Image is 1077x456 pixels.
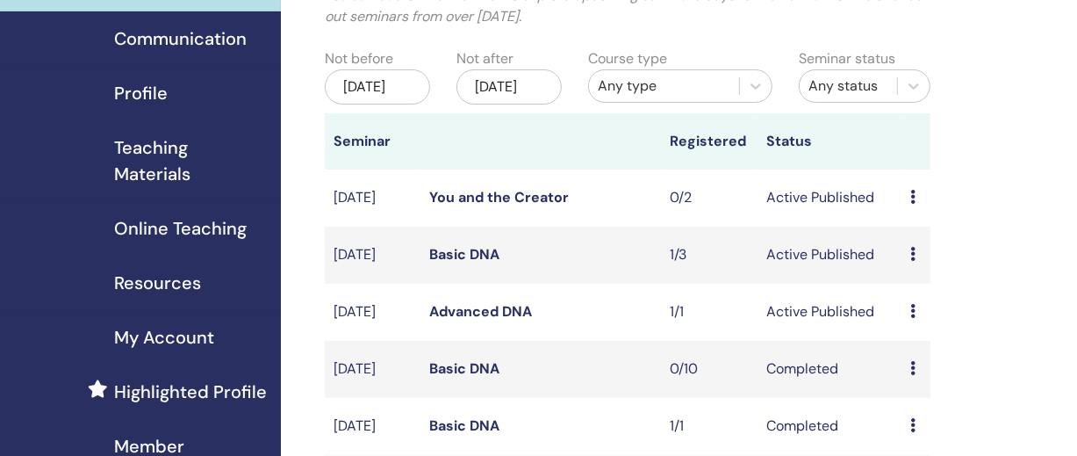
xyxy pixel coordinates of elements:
td: [DATE] [325,284,421,341]
td: [DATE] [325,227,421,284]
th: Status [757,113,901,170]
a: Basic DNA [430,359,500,378]
td: Completed [757,341,901,398]
div: Any type [598,76,730,97]
td: 1/3 [661,227,757,284]
td: 1/1 [661,398,757,455]
a: You and the Creator [430,188,570,206]
td: Active Published [757,284,901,341]
a: Advanced DNA [430,302,533,321]
label: Not after [456,48,513,69]
td: 1/1 [661,284,757,341]
div: Any status [808,76,888,97]
span: Resources [114,270,201,296]
a: Basic DNA [430,245,500,264]
td: Active Published [757,170,901,227]
td: 0/2 [661,170,757,227]
td: [DATE] [325,170,421,227]
label: Seminar status [799,48,895,69]
th: Registered [661,113,757,170]
span: Teaching Materials [114,134,267,187]
th: Seminar [325,113,421,170]
td: Active Published [757,227,901,284]
span: Highlighted Profile [114,379,267,405]
div: [DATE] [456,69,562,105]
span: Profile [114,80,168,106]
td: [DATE] [325,341,421,398]
a: Basic DNA [430,416,500,435]
td: 0/10 [661,341,757,398]
label: Not before [325,48,393,69]
td: Completed [757,398,901,455]
span: Communication [114,25,247,52]
div: [DATE] [325,69,430,105]
td: [DATE] [325,398,421,455]
label: Course type [588,48,667,69]
span: Online Teaching [114,215,247,242]
span: My Account [114,324,214,351]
